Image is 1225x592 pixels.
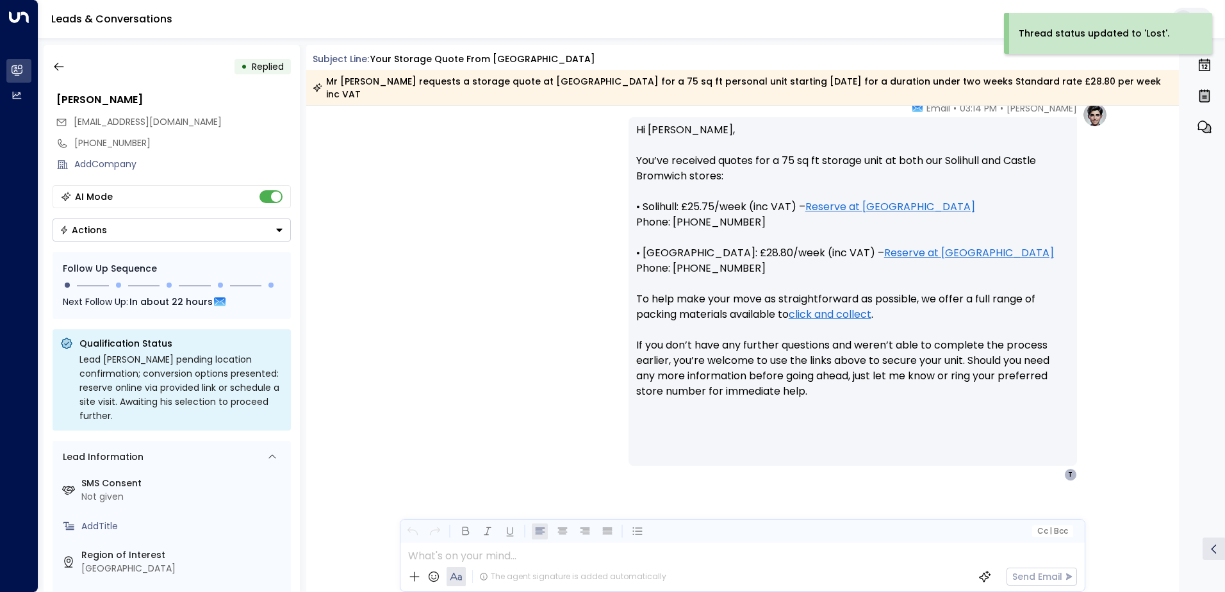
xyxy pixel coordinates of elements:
img: profile-logo.png [1082,102,1108,127]
span: Replied [252,60,284,73]
button: Actions [53,218,291,242]
span: Subject Line: [313,53,369,65]
span: taylormillard92@icloud.com [74,115,222,129]
div: [PHONE_NUMBER] [74,136,291,150]
a: click and collect [789,307,871,322]
div: Thread status updated to 'Lost'. [1019,27,1169,40]
div: Actions [60,224,107,236]
a: Reserve at [GEOGRAPHIC_DATA] [805,199,975,215]
label: Region of Interest [81,548,286,562]
a: Reserve at [GEOGRAPHIC_DATA] [884,245,1054,261]
span: [EMAIL_ADDRESS][DOMAIN_NAME] [74,115,222,128]
span: • [1000,102,1003,115]
div: Button group with a nested menu [53,218,291,242]
div: Next Follow Up: [63,295,281,309]
p: Qualification Status [79,337,283,350]
div: Follow Up Sequence [63,262,281,275]
div: AddCompany [74,158,291,171]
div: T [1064,468,1077,481]
span: • [953,102,957,115]
span: | [1049,527,1052,536]
div: Your storage quote from [GEOGRAPHIC_DATA] [370,53,595,66]
button: Cc|Bcc [1032,525,1073,538]
span: Email [926,102,950,115]
div: • [241,55,247,78]
button: Redo [427,523,443,539]
span: Cc Bcc [1037,527,1067,536]
a: Leads & Conversations [51,12,172,26]
p: Hi [PERSON_NAME], You’ve received quotes for a 75 sq ft storage unit at both our Solihull and Cas... [636,122,1069,415]
span: 03:14 PM [960,102,997,115]
div: AI Mode [75,190,113,203]
div: Lead Information [58,450,144,464]
div: [GEOGRAPHIC_DATA] [81,562,286,575]
span: In about 22 hours [129,295,213,309]
button: Undo [404,523,420,539]
div: Not given [81,490,286,504]
div: Lead [PERSON_NAME] pending location confirmation; conversion options presented: reserve online vi... [79,352,283,423]
div: [PERSON_NAME] [56,92,291,108]
div: Mr [PERSON_NAME] requests a storage quote at [GEOGRAPHIC_DATA] for a 75 sq ft personal unit start... [313,75,1172,101]
div: The agent signature is added automatically [479,571,666,582]
span: [PERSON_NAME] [1007,102,1077,115]
label: SMS Consent [81,477,286,490]
div: AddTitle [81,520,286,533]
